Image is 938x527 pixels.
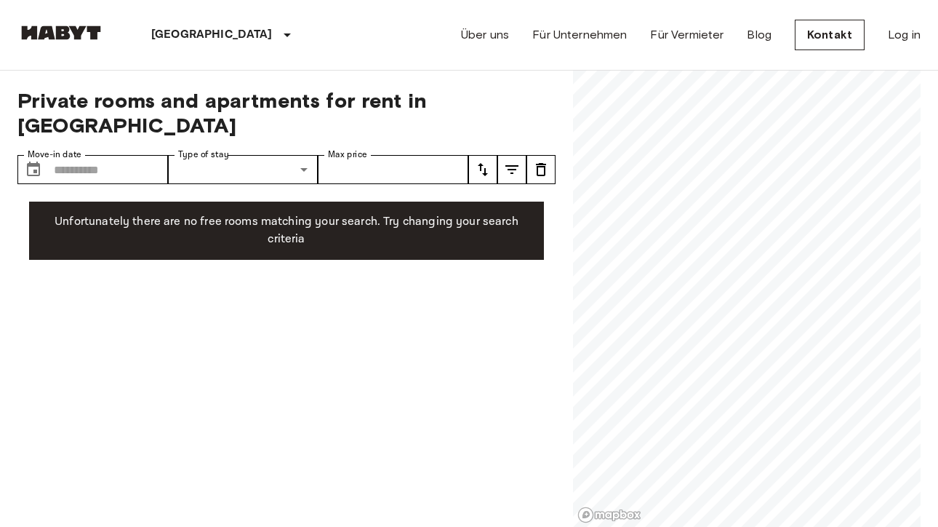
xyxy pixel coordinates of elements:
span: Private rooms and apartments for rent in [GEOGRAPHIC_DATA] [17,88,556,138]
label: Move-in date [28,148,81,161]
a: Über uns [461,26,509,44]
img: Habyt [17,25,105,40]
p: [GEOGRAPHIC_DATA] [151,26,273,44]
label: Max price [328,148,367,161]
button: tune [497,155,526,184]
p: Unfortunately there are no free rooms matching your search. Try changing your search criteria [41,213,532,248]
label: Type of stay [178,148,229,161]
a: Blog [747,26,771,44]
a: Für Vermieter [650,26,723,44]
a: Mapbox logo [577,507,641,523]
a: Kontakt [795,20,865,50]
a: Log in [888,26,921,44]
button: tune [526,155,556,184]
button: tune [468,155,497,184]
a: Für Unternehmen [532,26,627,44]
button: Choose date [19,155,48,184]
